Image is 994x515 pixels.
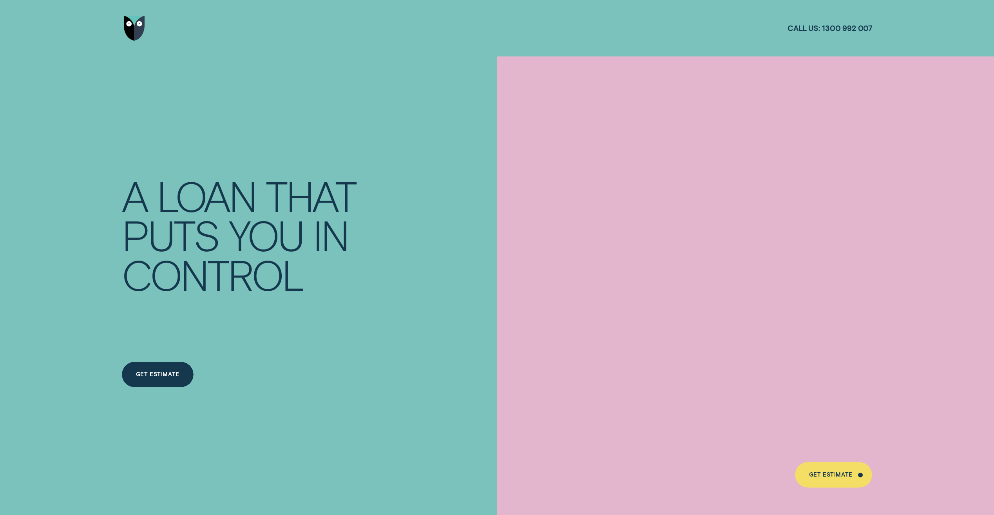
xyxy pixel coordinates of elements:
[122,176,366,294] h4: A LOAN THAT PUTS YOU IN CONTROL
[788,23,872,33] a: Call us:1300 992 007
[124,16,145,41] img: Wisr
[122,362,194,387] a: Get Estimate
[822,23,872,33] span: 1300 992 007
[795,462,872,488] a: Get Estimate
[788,23,820,33] span: Call us:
